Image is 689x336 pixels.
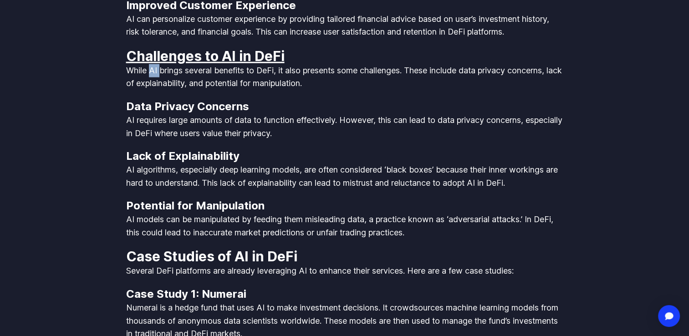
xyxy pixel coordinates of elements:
p: AI algorithms, especially deep learning models, are often considered ‘black boxes’ because their ... [126,163,563,189]
strong: Lack of Explainability [126,149,240,163]
strong: Case Study 1: Numerai [126,287,246,300]
p: While AI brings several benefits to DeFi, it also presents some challenges. These include data pr... [126,64,563,90]
strong: Case Studies of AI in DeFi [126,248,297,265]
strong: Data Privacy Concerns [126,100,249,113]
p: AI models can be manipulated by feeding them misleading data, a practice known as ‘adversarial at... [126,213,563,239]
p: AI requires large amounts of data to function effectively. However, this can lead to data privacy... [126,114,563,140]
div: Open Intercom Messenger [658,305,680,327]
p: Several DeFi platforms are already leveraging AI to enhance their services. Here are a few case s... [126,265,563,278]
mark: Challenges to AI in DeFi [126,48,285,64]
strong: Potential for Manipulation [126,199,265,212]
p: AI can personalize customer experience by providing tailored financial advice based on user’s inv... [126,13,563,39]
